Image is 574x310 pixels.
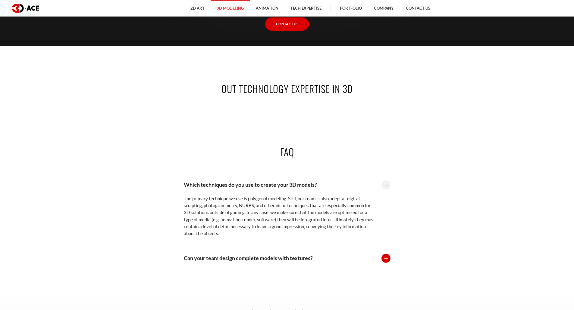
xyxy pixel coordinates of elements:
[265,17,309,31] a: Contact Us
[120,145,454,158] h2: FAQ
[12,4,39,13] img: logo dark
[184,189,375,237] div: The primary technique we use is polygonal modeling. Still, our team is also adept at digital scul...
[120,82,454,95] h2: Out Technology Expertise in 3D
[184,254,375,262] p: Can your team design complete models with textures?
[184,180,375,189] p: Which techniques do you use to create your 3D models?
